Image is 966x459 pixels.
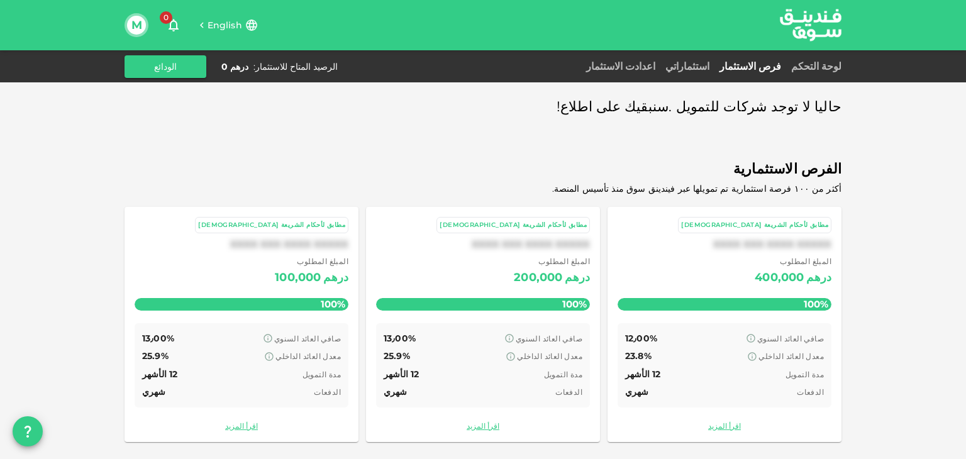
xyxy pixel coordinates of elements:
span: الفرص الاستثمارية [125,157,841,182]
button: M [127,16,146,35]
div: XXXX XXX XXXX XXXXX [618,238,831,250]
div: الرصيد المتاح للاستثمار : [253,60,338,73]
a: مطابق لأحكام الشريعة [DEMOGRAPHIC_DATA]XXXX XXX XXXX XXXXX المبلغ المطلوب درهم400,000100% صافي ال... [608,207,841,442]
div: درهم [806,268,831,288]
div: XXXX XXX XXXX XXXXX [135,238,348,250]
div: 200,000 [514,268,562,288]
span: 12٫00% [625,333,657,344]
span: معدل العائد الداخلي [275,351,341,361]
span: 100% [559,295,590,313]
div: مطابق لأحكام الشريعة [DEMOGRAPHIC_DATA] [681,220,828,231]
img: logo [763,1,858,49]
span: 12 الأشهر [384,368,419,380]
span: معدل العائد الداخلي [758,351,824,361]
a: اقرأ المزيد [135,420,348,432]
span: 25.9% [384,350,410,362]
span: مدة التمويل [544,370,582,379]
span: 100% [318,295,348,313]
span: صافي العائد السنوي [516,334,582,343]
a: لوحة التحكم [786,60,841,72]
div: درهم [323,268,348,288]
div: درهم 0 [221,60,248,73]
span: المبلغ المطلوب [755,255,831,268]
div: XXXX XXX XXXX XXXXX [376,238,590,250]
span: شهري [142,386,166,397]
span: صافي العائد السنوي [757,334,824,343]
span: المبلغ المطلوب [514,255,590,268]
span: أكثر من ١٠٠ فرصة استثمارية تم تمويلها عبر فيندينق سوق منذ تأسيس المنصة. [552,183,841,194]
a: مطابق لأحكام الشريعة [DEMOGRAPHIC_DATA]XXXX XXX XXXX XXXXX المبلغ المطلوب درهم200,000100% صافي ال... [366,207,600,442]
a: اقرأ المزيد [618,420,831,432]
span: 100% [801,295,831,313]
a: اقرأ المزيد [376,420,590,432]
span: 12 الأشهر [625,368,660,380]
div: مطابق لأحكام الشريعة [DEMOGRAPHIC_DATA] [198,220,345,231]
span: 23.8% [625,350,652,362]
span: صافي العائد السنوي [274,334,341,343]
button: 0 [161,13,186,38]
span: 13٫00% [384,333,416,344]
div: 100,000 [275,268,321,288]
span: 12 الأشهر [142,368,177,380]
span: الدفعات [797,387,824,397]
span: English [208,19,242,31]
span: شهري [625,386,649,397]
button: الودائع [125,55,206,78]
span: مدة التمويل [303,370,341,379]
span: معدل العائد الداخلي [517,351,582,361]
a: مطابق لأحكام الشريعة [DEMOGRAPHIC_DATA]XXXX XXX XXXX XXXXX المبلغ المطلوب درهم100,000100% صافي ال... [125,207,358,442]
span: الدفعات [314,387,341,397]
span: حاليا لا توجد شركات للتمويل .سنبقيك على اطلاع! [557,95,841,119]
span: مدة التمويل [786,370,824,379]
a: اعدادت الاستثمار [581,60,660,72]
span: الدفعات [555,387,582,397]
a: logo [780,1,841,49]
div: مطابق لأحكام الشريعة [DEMOGRAPHIC_DATA] [440,220,587,231]
div: 400,000 [755,268,804,288]
span: 25.9% [142,350,169,362]
div: درهم [565,268,590,288]
a: استثماراتي [660,60,714,72]
a: فرص الاستثمار [714,60,786,72]
span: شهري [384,386,408,397]
span: 0 [160,11,172,24]
span: 13٫00% [142,333,174,344]
span: المبلغ المطلوب [275,255,348,268]
button: question [13,416,43,446]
